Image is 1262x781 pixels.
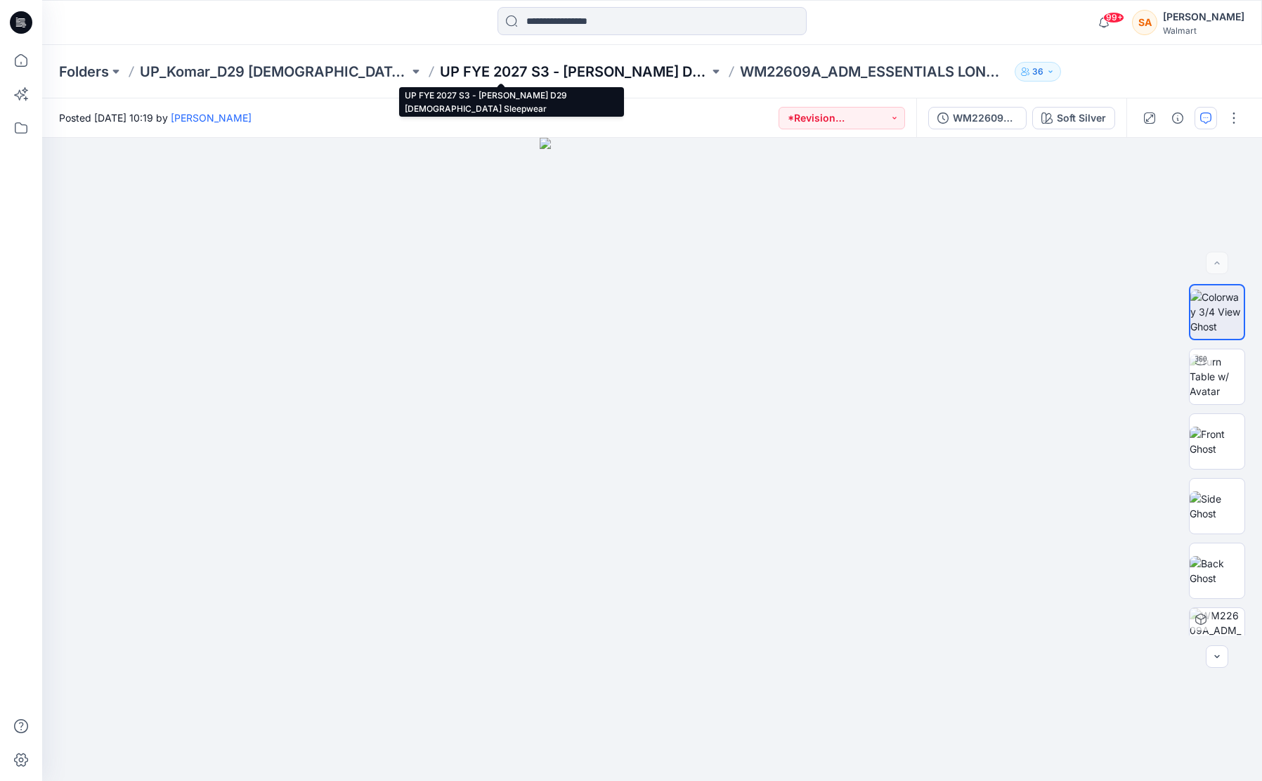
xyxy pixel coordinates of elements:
div: [PERSON_NAME] [1163,8,1244,25]
div: Soft Silver [1057,110,1106,126]
img: eyJhbGciOiJIUzI1NiIsImtpZCI6IjAiLCJzbHQiOiJzZXMiLCJ0eXAiOiJKV1QifQ.eyJkYXRhIjp7InR5cGUiOiJzdG9yYW... [540,138,765,781]
button: Details [1166,107,1189,129]
img: Back Ghost [1190,556,1244,586]
a: UP FYE 2027 S3 - [PERSON_NAME] D29 [DEMOGRAPHIC_DATA] Sleepwear [440,62,709,82]
span: 99+ [1103,12,1124,23]
img: Colorway 3/4 View Ghost [1190,290,1244,334]
a: UP_Komar_D29 [DEMOGRAPHIC_DATA] Sleep [140,62,409,82]
div: SA [1132,10,1157,35]
img: Turn Table w/ Avatar [1190,354,1244,399]
img: Front Ghost [1190,427,1244,456]
button: Soft Silver [1032,107,1115,129]
div: Walmart [1163,25,1244,36]
button: 36 [1015,62,1061,82]
a: Folders [59,62,109,82]
p: 36 [1032,64,1043,79]
img: WM22609A_ADM_ESSENTIALS LONG PANT Soft Silver [1190,608,1244,663]
button: WM22609A_ADM_ESSENTIALS LONG PANT [928,107,1027,129]
span: Posted [DATE] 10:19 by [59,110,252,125]
img: Side Ghost [1190,491,1244,521]
a: [PERSON_NAME] [171,112,252,124]
p: WM22609A_ADM_ESSENTIALS LONG PANT [740,62,1009,82]
div: WM22609A_ADM_ESSENTIALS LONG PANT [953,110,1017,126]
